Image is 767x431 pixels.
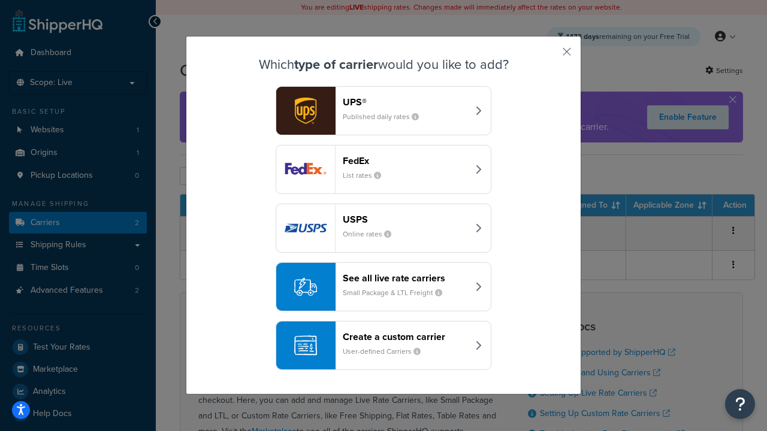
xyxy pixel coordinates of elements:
strong: type of carrier [294,54,378,74]
button: Create a custom carrierUser-defined Carriers [276,321,491,370]
header: See all live rate carriers [343,272,468,284]
button: Open Resource Center [725,389,755,419]
small: Published daily rates [343,111,428,122]
button: See all live rate carriersSmall Package & LTL Freight [276,262,491,311]
button: usps logoUSPSOnline rates [276,204,491,253]
small: Small Package & LTL Freight [343,287,452,298]
img: fedEx logo [276,145,335,193]
header: UPS® [343,96,468,108]
header: FedEx [343,155,468,166]
img: icon-carrier-liverate-becf4550.svg [294,275,317,298]
small: List rates [343,170,391,181]
header: Create a custom carrier [343,331,468,342]
button: ups logoUPS®Published daily rates [276,86,491,135]
img: usps logo [276,204,335,252]
h3: Which would you like to add? [216,57,551,72]
small: Online rates [343,229,401,239]
img: ups logo [276,87,335,135]
small: User-defined Carriers [343,346,430,357]
button: fedEx logoFedExList rates [276,145,491,194]
header: USPS [343,214,468,225]
img: icon-carrier-custom-c93b8a24.svg [294,334,317,357]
